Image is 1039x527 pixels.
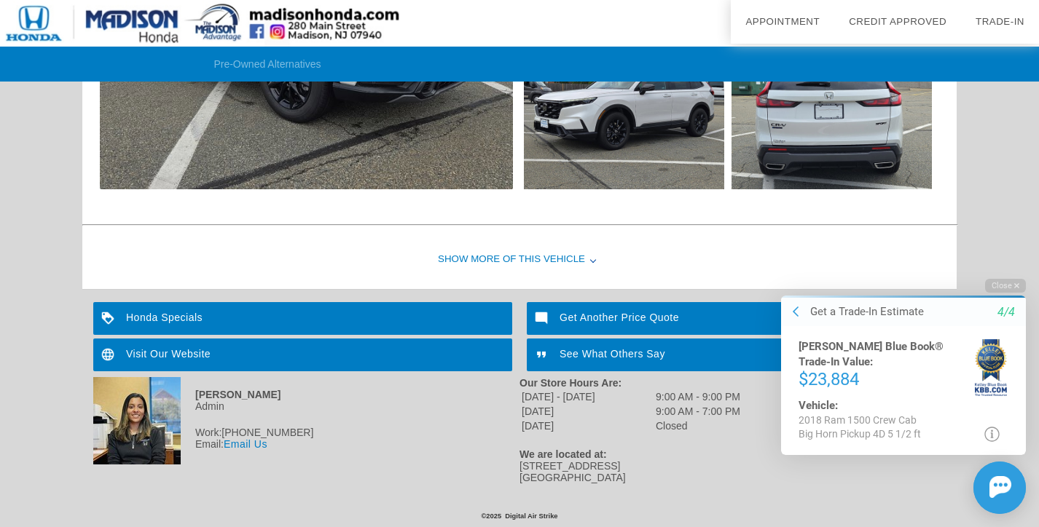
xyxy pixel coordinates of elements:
[93,400,519,412] div: Admin
[519,460,946,483] div: [STREET_ADDRESS] [GEOGRAPHIC_DATA]
[224,438,267,450] a: Email Us
[849,16,946,27] a: Credit Approved
[93,302,126,335] img: ic_loyalty_white_24dp_2x.png
[527,302,560,335] img: ic_mode_comment_white_24dp_2x.png
[745,16,820,27] a: Appointment
[93,302,512,335] a: Honda Specials
[655,405,741,418] td: 9:00 AM - 7:00 PM
[655,419,741,432] td: Closed
[521,419,654,432] td: [DATE]
[750,269,1039,527] iframe: Chat Assistance
[93,338,512,371] a: Visit Our Website
[732,39,932,189] img: image.aspx
[221,427,313,438] span: [PHONE_NUMBER]
[519,377,622,389] strong: Our Store Hours Are:
[93,438,519,450] div: Email:
[655,390,741,403] td: 9:00 AM - 9:00 PM
[976,16,1024,27] a: Trade-In
[524,39,724,189] img: image.aspx
[93,427,519,438] div: Work:
[82,231,957,289] div: Show More of this Vehicle
[527,302,946,335] a: Get Another Price Quote
[521,390,654,403] td: [DATE] - [DATE]
[93,338,126,371] img: ic_language_white_24dp_2x.png
[521,405,654,418] td: [DATE]
[195,389,281,400] strong: [PERSON_NAME]
[527,338,560,371] img: ic_format_quote_white_24dp_2x.png
[519,448,607,460] strong: We are located at:
[527,338,946,371] a: See What Others Say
